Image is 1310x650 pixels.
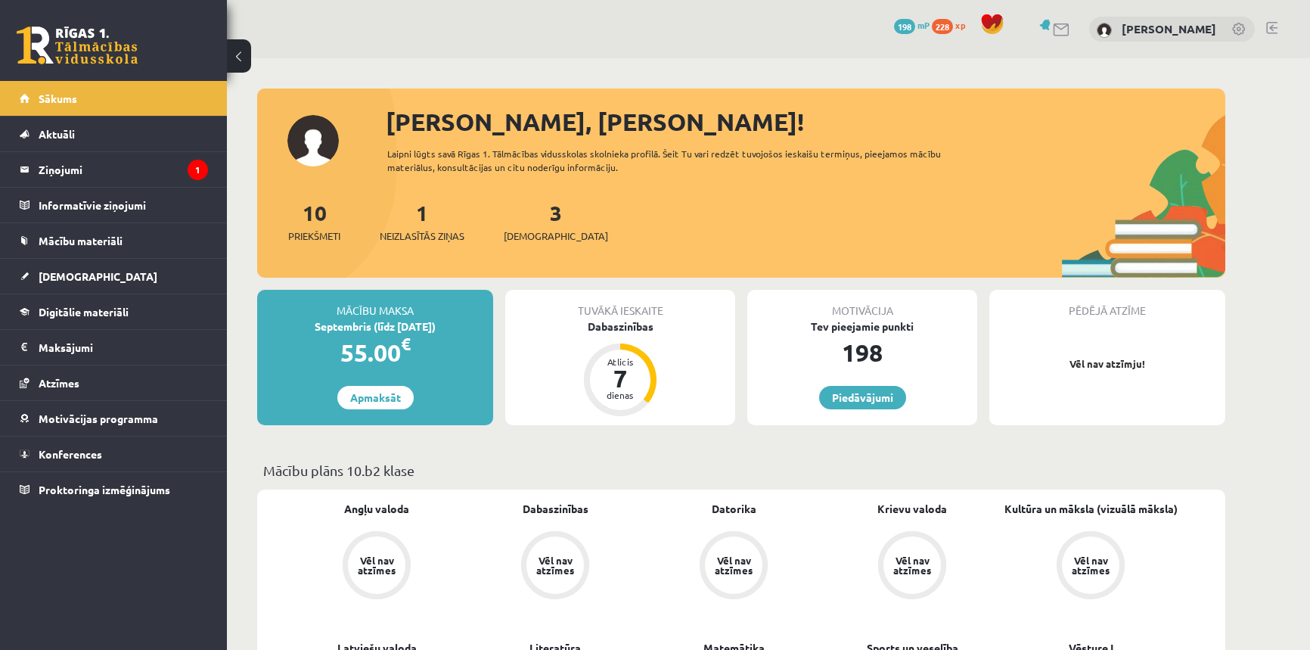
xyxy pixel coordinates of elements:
[344,501,409,517] a: Angļu valoda
[1097,23,1112,38] img: Ingus Riciks
[263,460,1219,481] p: Mācību plāns 10.b2 klase
[188,160,208,180] i: 1
[1004,501,1178,517] a: Kultūra un māksla (vizuālā māksla)
[39,269,157,283] span: [DEMOGRAPHIC_DATA]
[20,365,208,400] a: Atzīmes
[505,290,735,319] div: Tuvākā ieskaite
[20,330,208,365] a: Maksājumi
[387,147,968,174] div: Laipni lūgts savā Rīgas 1. Tālmācības vidusskolas skolnieka profilā. Šeit Tu vari redzēt tuvojošo...
[598,366,643,390] div: 7
[288,199,340,244] a: 10Priekšmeti
[20,117,208,151] a: Aktuāli
[1122,21,1216,36] a: [PERSON_NAME]
[380,199,464,244] a: 1Neizlasītās ziņas
[823,531,1001,602] a: Vēl nav atzīmes
[380,229,464,244] span: Neizlasītās ziņas
[819,386,906,409] a: Piedāvājumi
[20,152,208,187] a: Ziņojumi1
[20,472,208,507] a: Proktoringa izmēģinājums
[955,19,965,31] span: xp
[39,305,129,319] span: Digitālie materiāli
[894,19,930,31] a: 198 mP
[17,26,138,64] a: Rīgas 1. Tālmācības vidusskola
[39,483,170,496] span: Proktoringa izmēģinājums
[39,447,102,461] span: Konferences
[20,401,208,436] a: Motivācijas programma
[39,234,123,247] span: Mācību materiāli
[712,501,756,517] a: Datorika
[1069,555,1112,575] div: Vēl nav atzīmes
[287,531,466,602] a: Vēl nav atzīmes
[598,357,643,366] div: Atlicis
[39,412,158,425] span: Motivācijas programma
[894,19,915,34] span: 198
[20,188,208,222] a: Informatīvie ziņojumi
[505,319,735,418] a: Dabaszinības Atlicis 7 dienas
[747,290,977,319] div: Motivācija
[997,356,1218,372] p: Vēl nav atzīmju!
[39,188,208,222] legend: Informatīvie ziņojumi
[20,259,208,294] a: [DEMOGRAPHIC_DATA]
[917,19,930,31] span: mP
[401,333,411,355] span: €
[932,19,973,31] a: 228 xp
[644,531,823,602] a: Vēl nav atzīmes
[747,334,977,371] div: 198
[932,19,953,34] span: 228
[598,390,643,400] div: dienas
[20,437,208,471] a: Konferences
[534,555,576,575] div: Vēl nav atzīmes
[891,555,933,575] div: Vēl nav atzīmes
[257,319,493,334] div: Septembris (līdz [DATE])
[712,555,755,575] div: Vēl nav atzīmes
[39,330,208,365] legend: Maksājumi
[39,376,79,390] span: Atzīmes
[747,319,977,334] div: Tev pieejamie punkti
[20,294,208,329] a: Digitālie materiāli
[288,229,340,244] span: Priekšmeti
[1001,531,1180,602] a: Vēl nav atzīmes
[20,223,208,258] a: Mācību materiāli
[39,127,75,141] span: Aktuāli
[39,92,77,105] span: Sākums
[504,229,608,244] span: [DEMOGRAPHIC_DATA]
[355,555,398,575] div: Vēl nav atzīmes
[523,501,588,517] a: Dabaszinības
[257,290,493,319] div: Mācību maksa
[504,199,608,244] a: 3[DEMOGRAPHIC_DATA]
[386,104,1225,140] div: [PERSON_NAME], [PERSON_NAME]!
[257,334,493,371] div: 55.00
[337,386,414,409] a: Apmaksāt
[505,319,735,334] div: Dabaszinības
[466,531,644,602] a: Vēl nav atzīmes
[39,152,208,187] legend: Ziņojumi
[989,290,1225,319] div: Pēdējā atzīme
[877,501,947,517] a: Krievu valoda
[20,81,208,116] a: Sākums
